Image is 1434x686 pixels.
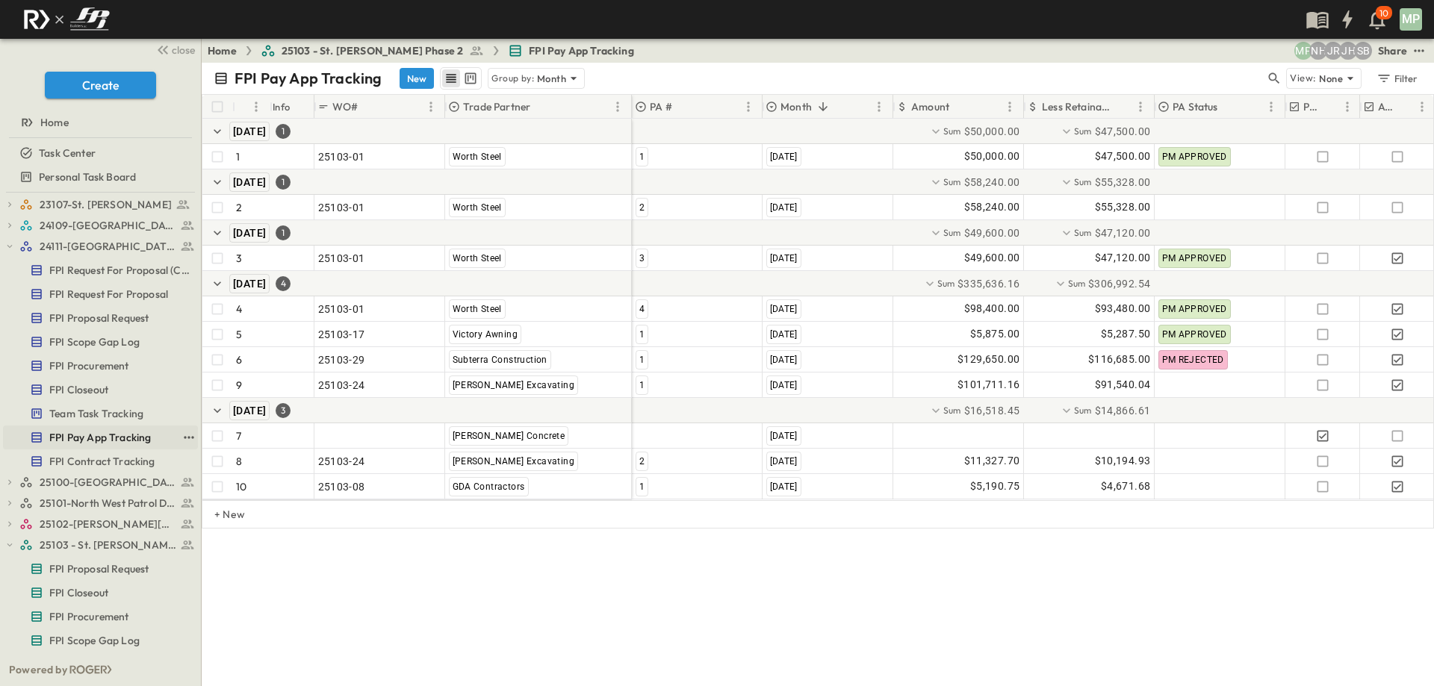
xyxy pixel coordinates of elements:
span: $50,000.00 [964,124,1020,139]
p: Sum [937,277,955,290]
span: 1 [639,152,645,162]
p: Sum [943,125,961,137]
p: 3 [236,251,242,266]
div: MP [1400,8,1422,31]
a: FPI Pay App Tracking [3,427,177,448]
span: 24111-[GEOGRAPHIC_DATA] [40,239,176,254]
span: $47,120.00 [1095,249,1151,266]
div: FPI Proposal Requesttest [3,306,198,330]
a: 24111-[GEOGRAPHIC_DATA] [19,236,195,257]
button: Menu [870,98,888,116]
span: Victory Awning [453,329,518,340]
div: FPI Pay App Trackingtest [3,425,198,449]
div: 1 [276,225,291,240]
p: Group by: [491,71,534,86]
span: $16,518.45 [964,403,1020,418]
span: $98,400.00 [964,300,1020,317]
p: Sum [1074,125,1092,137]
p: 9 [236,378,242,393]
span: [DATE] [770,481,798,492]
span: PM APPROVED [1162,253,1227,264]
div: Jose Hurtado (jhurtado@fpibuilders.com) [1339,42,1357,60]
button: Menu [739,98,757,116]
span: $93,480.00 [1095,300,1151,317]
span: Worth Steel [453,152,502,162]
p: Amount [911,99,949,114]
button: Sort [533,99,550,115]
span: [DATE] [233,278,266,290]
div: Team Task Trackingtest [3,402,198,425]
span: $47,500.00 [1095,124,1151,139]
span: 25103 - St. [PERSON_NAME] Phase 2 [40,537,176,552]
button: Sort [1221,99,1238,115]
button: Sort [1326,99,1343,115]
div: FPI Request For Proposal (Copy)test [3,258,198,282]
p: FPI Pay App Tracking [235,68,382,89]
div: FPI Closeouttest [3,581,198,605]
span: [DATE] [770,456,798,467]
span: GDA Contractors [453,481,525,492]
span: 1 [639,355,645,365]
span: $11,327.70 [964,452,1020,470]
p: Sum [1074,404,1092,417]
span: FPI Proposal Request [49,561,149,576]
p: 4 [236,302,242,317]
button: Menu [1338,98,1356,116]
span: 2 [639,456,645,467]
div: FPI Request For Proposaltest [3,282,198,306]
a: FPI Request For Proposal (Copy) [3,260,195,281]
button: Sort [1115,99,1132,115]
div: # [232,95,270,119]
a: FPI Scope Gap Log [3,331,195,352]
div: FPI Scope Gap Logtest [3,330,198,354]
span: [PERSON_NAME] Excavating [453,456,575,467]
span: FPI Scope Gap Log [49,334,140,349]
span: 25103 - St. [PERSON_NAME] Phase 2 [282,43,464,58]
span: $5,875.00 [970,325,1020,343]
span: Subterra Construction [453,355,547,365]
div: 24111-[GEOGRAPHIC_DATA]test [3,234,198,258]
span: $116,685.00 [1088,351,1150,368]
div: FPI Contract Trackingtest [3,449,198,473]
span: 24109-St. Teresa of Calcutta Parish Hall [40,218,176,233]
p: 8 [236,454,242,469]
span: close [172,43,195,57]
span: PM REJECTED [1162,355,1224,365]
p: Sum [1068,277,1086,290]
a: 25103 - St. [PERSON_NAME] Phase 2 [261,43,485,58]
span: 25101-North West Patrol Division [40,496,176,511]
span: $306,992.54 [1088,276,1150,291]
div: Info [270,95,314,119]
a: 25103 - St. [PERSON_NAME] Phase 2 [19,534,195,555]
span: $49,600.00 [964,249,1020,266]
span: FPI Scope Gap Log [49,633,140,648]
button: Sort [815,99,831,115]
button: Menu [422,98,440,116]
span: FPI Closeout [49,382,108,397]
a: Personal Task Board [3,166,195,187]
p: Sum [943,404,961,417]
a: FPI Closeout [3,582,195,603]
div: 1 [276,124,291,139]
span: Worth Steel [453,304,502,314]
div: Jayden Ramirez (jramirez@fpibuilders.com) [1324,42,1342,60]
button: New [400,68,434,89]
button: Menu [1262,98,1280,116]
div: 23107-St. [PERSON_NAME]test [3,193,198,216]
a: FPI Scope Gap Log [3,630,195,651]
a: FPI Closeout [3,379,195,400]
span: 25103-01 [318,302,365,317]
button: test [180,428,198,446]
span: 25103-24 [318,454,365,469]
button: test [1410,42,1428,60]
span: $5,287.50 [1101,325,1151,343]
div: table view [440,67,482,90]
p: 7 [236,428,241,443]
span: [DATE] [770,152,798,162]
span: PM APPROVED [1162,329,1227,340]
span: [DATE] [770,304,798,314]
p: 1 [236,149,240,164]
p: Trade Partner [463,99,530,114]
button: Filter [1371,68,1422,89]
span: $101,711.16 [957,376,1019,393]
